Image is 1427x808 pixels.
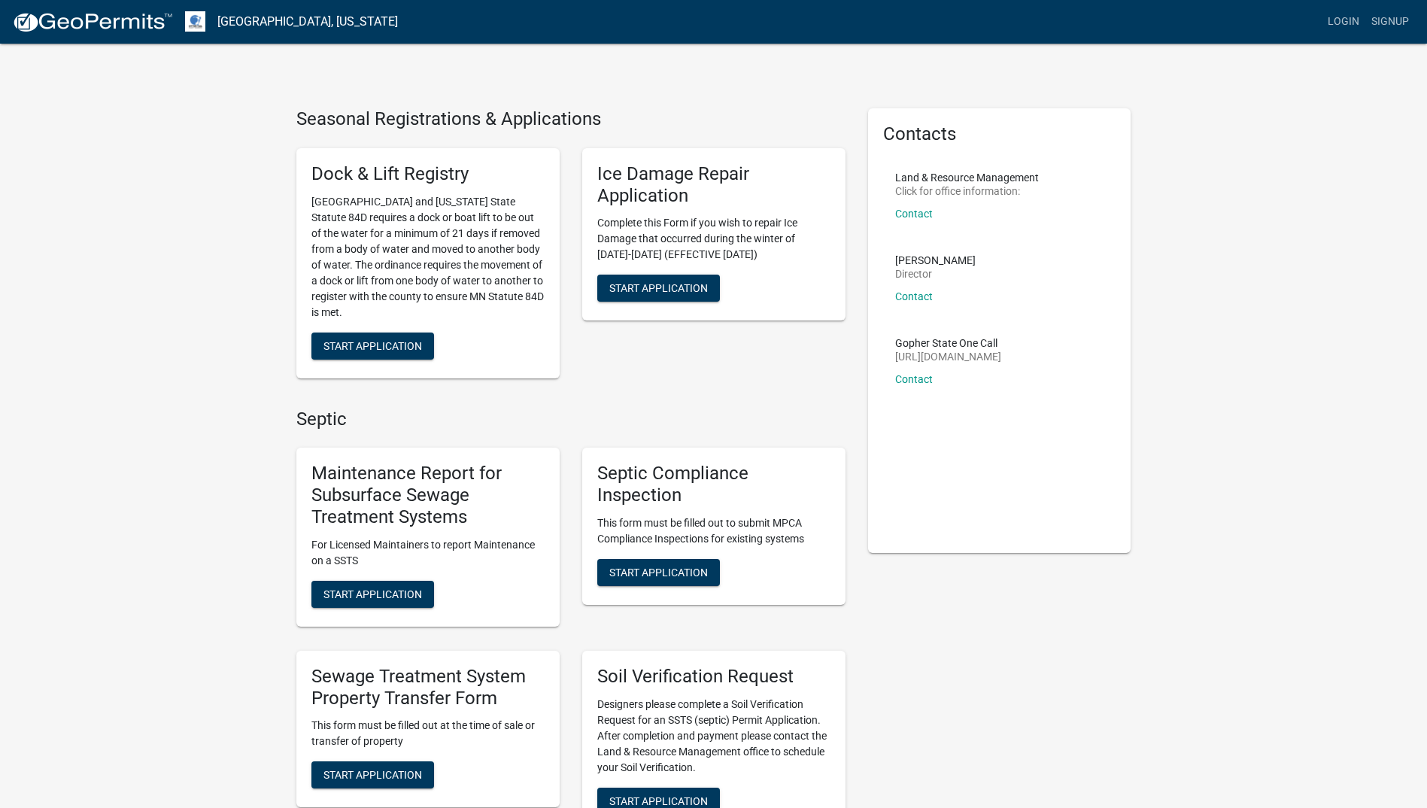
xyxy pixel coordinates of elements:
[185,11,205,32] img: Otter Tail County, Minnesota
[597,275,720,302] button: Start Application
[597,515,830,547] p: This form must be filled out to submit MPCA Compliance Inspections for existing systems
[597,697,830,776] p: Designers please complete a Soil Verification Request for an SSTS (septic) Permit Application. Af...
[323,588,422,600] span: Start Application
[597,463,830,506] h5: Septic Compliance Inspection
[895,373,933,385] a: Contact
[311,537,545,569] p: For Licensed Maintainers to report Maintenance on a SSTS
[895,338,1001,348] p: Gopher State One Call
[311,718,545,749] p: This form must be filled out at the time of sale or transfer of property
[311,581,434,608] button: Start Application
[609,282,708,294] span: Start Application
[217,9,398,35] a: [GEOGRAPHIC_DATA], [US_STATE]
[609,794,708,806] span: Start Application
[609,566,708,578] span: Start Application
[311,333,434,360] button: Start Application
[895,172,1039,183] p: Land & Resource Management
[323,339,422,351] span: Start Application
[895,290,933,302] a: Contact
[597,215,830,263] p: Complete this Form if you wish to repair Ice Damage that occurred during the winter of [DATE]-[DA...
[296,409,846,430] h4: Septic
[311,463,545,527] h5: Maintenance Report for Subsurface Sewage Treatment Systems
[1322,8,1365,36] a: Login
[311,666,545,709] h5: Sewage Treatment System Property Transfer Form
[895,186,1039,196] p: Click for office information:
[895,208,933,220] a: Contact
[311,761,434,788] button: Start Application
[296,108,846,130] h4: Seasonal Registrations & Applications
[895,351,1001,362] p: [URL][DOMAIN_NAME]
[597,559,720,586] button: Start Application
[1365,8,1415,36] a: Signup
[311,163,545,185] h5: Dock & Lift Registry
[311,194,545,320] p: [GEOGRAPHIC_DATA] and [US_STATE] State Statute 84D requires a dock or boat lift to be out of the ...
[883,123,1116,145] h5: Contacts
[597,666,830,688] h5: Soil Verification Request
[895,255,976,266] p: [PERSON_NAME]
[895,269,976,279] p: Director
[597,163,830,207] h5: Ice Damage Repair Application
[323,769,422,781] span: Start Application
